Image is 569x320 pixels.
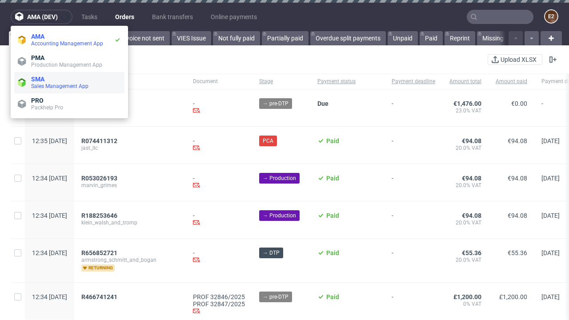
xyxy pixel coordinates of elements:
span: Production Management App [31,62,102,68]
span: 12:34 [DATE] [32,175,67,182]
span: [DATE] [541,212,560,219]
a: R053026193 [81,175,119,182]
span: €94.08 [508,137,527,144]
a: Partially paid [262,31,309,45]
span: 12:34 [DATE] [32,212,67,219]
span: Paid [326,293,339,300]
a: R074411312 [81,137,119,144]
span: - [392,137,435,153]
a: PROF 32846/2025 [193,293,245,300]
a: Invoice not sent [116,31,170,45]
span: €0.00 [511,100,527,107]
a: PROPackhelp Pro [14,93,124,115]
a: R466741241 [81,293,119,300]
div: - [193,249,245,265]
span: Amount paid [496,78,527,85]
a: Reprint [445,31,475,45]
span: → pre-DTP [263,100,289,108]
span: PMA [31,54,44,61]
span: R466741241 [81,293,117,300]
span: €55.36 [508,249,527,256]
span: €94.08 [462,212,481,219]
span: 23.0% VAT [449,107,481,114]
span: R188253646 [81,212,117,219]
a: Orders [110,10,140,24]
span: Accounting Management App [31,40,103,47]
span: - [392,249,435,272]
div: - [193,137,245,153]
span: 20.0% VAT [449,144,481,152]
a: Not fully paid [213,31,260,45]
span: Upload XLSX [499,56,538,63]
span: £1,200.00 [499,293,527,300]
a: All [9,31,34,45]
span: R053026193 [81,175,117,182]
div: - [193,175,245,190]
span: - [392,212,435,228]
span: Document [193,78,245,85]
span: jast_llc [81,144,179,152]
span: PCA [263,137,273,145]
span: 12:34 [DATE] [32,293,67,300]
span: 20.0% VAT [449,219,481,226]
span: £1,200.00 [453,293,481,300]
span: Paid [326,175,339,182]
figcaption: e2 [545,10,557,23]
span: armstrong_schmitt_and_bogan [81,256,179,264]
a: Missing invoice [477,31,529,45]
span: 12:34 [DATE] [32,249,67,256]
span: Paid [326,212,339,219]
span: [DATE] [541,293,560,300]
a: SMASales Management App [14,72,124,93]
a: Tasks [76,10,103,24]
button: Upload XLSX [488,54,542,65]
span: Packhelp Pro [31,104,63,111]
a: R656852721 [81,249,119,256]
span: SMA [31,76,44,83]
a: Overdue split payments [310,31,386,45]
span: marvin_grimes [81,182,179,189]
span: ama (dev) [27,14,58,20]
a: VIES Issue [172,31,211,45]
a: Paid [420,31,443,45]
span: €55.36 [462,249,481,256]
div: - [193,100,245,116]
span: klein_walsh_and_tromp [81,219,179,226]
span: Due [317,100,329,107]
span: - [392,175,435,190]
span: 20.0% VAT [449,256,481,264]
span: 20.0% VAT [449,182,481,189]
span: → Production [263,212,296,220]
span: → pre-DTP [263,293,289,301]
span: R074411312 [81,137,117,144]
span: Paid [326,137,339,144]
button: ama (dev) [11,10,72,24]
span: R656852721 [81,249,117,256]
span: Stage [259,78,303,85]
a: Bank transfers [147,10,198,24]
a: Online payments [205,10,262,24]
span: Payment status [317,78,377,85]
span: €94.08 [462,175,481,182]
span: → DTP [263,249,280,257]
span: €1,476.00 [453,100,481,107]
span: Paid [326,249,339,256]
span: - [392,293,435,316]
a: Unpaid [388,31,418,45]
span: €94.08 [462,137,481,144]
a: R188253646 [81,212,119,219]
span: €94.08 [508,212,527,219]
span: AMA [31,33,44,40]
span: €94.08 [508,175,527,182]
a: PMAProduction Management App [14,51,124,72]
span: Payment deadline [392,78,435,85]
span: - [392,100,435,116]
span: Amount total [449,78,481,85]
span: → Production [263,174,296,182]
span: Order ID [81,78,179,85]
span: [DATE] [541,175,560,182]
span: [DATE] [541,137,560,144]
span: [DATE] [541,249,560,256]
div: - [193,212,245,228]
span: 0% VAT [449,300,481,308]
